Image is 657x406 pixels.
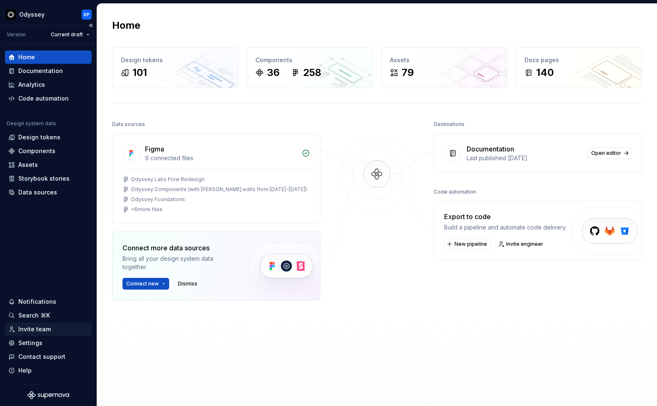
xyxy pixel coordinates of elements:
[506,241,543,247] span: Invite engineer
[112,47,238,88] a: Design tokens101
[5,78,92,91] a: Analytics
[18,94,69,103] div: Code automation
[112,19,140,32] h2: Home
[112,119,145,130] div: Data sources
[122,255,235,271] div: Bring all your design system data together.
[467,154,582,162] div: Last published [DATE]
[5,323,92,336] a: Invite team
[126,280,159,287] span: Connect new
[5,350,92,363] button: Contact support
[381,47,507,88] a: Assets79
[7,31,26,38] div: Version
[47,29,93,40] button: Current draft
[591,150,621,156] span: Open editor
[7,120,56,127] div: Design system data
[18,161,38,169] div: Assets
[131,206,162,213] div: + 6 more files
[455,241,487,247] span: New pipeline
[18,339,42,347] div: Settings
[444,212,567,222] div: Export to code
[496,238,547,250] a: Invite engineer
[18,325,51,333] div: Invite team
[5,336,92,350] a: Settings
[6,10,16,20] img: c755af4b-9501-4838-9b3a-04de1099e264.png
[516,47,642,88] a: Docs pages140
[402,66,414,79] div: 79
[18,174,70,183] div: Storybook stories
[85,20,97,31] button: Collapse sidebar
[255,56,364,64] div: Components
[434,119,465,130] div: Destinations
[27,391,69,399] svg: Supernova Logo
[5,131,92,144] a: Design tokens
[434,186,476,198] div: Code automation
[145,144,164,154] div: Figma
[5,64,92,78] a: Documentation
[121,56,230,64] div: Design tokens
[18,81,45,89] div: Analytics
[131,196,185,203] div: Odyssey Foundations
[5,50,92,64] a: Home
[525,56,633,64] div: Docs pages
[536,66,554,79] div: 140
[5,364,92,377] button: Help
[444,223,567,232] div: Build a pipeline and automate code delivery.
[122,278,169,290] button: Connect new
[5,186,92,199] a: Data sources
[112,134,320,223] a: Figma9 connected filesOdyssey Labs Flow RedesignOdyssey Components (with [PERSON_NAME] edits from...
[131,176,205,183] div: Odyssey Labs Flow Redesign
[131,186,307,193] div: Odyssey Components (with [PERSON_NAME] edits from [DATE]-[DATE])
[174,278,201,290] button: Dismiss
[2,5,95,23] button: OdysseyKP
[18,188,57,197] div: Data sources
[444,238,491,250] button: New pipeline
[267,66,280,79] div: 36
[5,172,92,185] a: Storybook stories
[19,10,45,19] div: Odyssey
[390,56,499,64] div: Assets
[178,280,197,287] span: Dismiss
[18,147,55,155] div: Components
[145,154,297,162] div: 9 connected files
[51,31,83,38] span: Current draft
[18,53,35,61] div: Home
[587,147,632,159] a: Open editor
[467,144,514,154] div: Documentation
[18,311,50,320] div: Search ⌘K
[5,92,92,105] a: Code automation
[122,243,235,253] div: Connect more data sources
[18,366,32,375] div: Help
[5,309,92,322] button: Search ⌘K
[132,66,147,79] div: 101
[247,47,373,88] a: Components36258
[5,295,92,308] button: Notifications
[5,144,92,158] a: Components
[18,133,60,141] div: Design tokens
[18,353,65,361] div: Contact support
[303,66,321,79] div: 258
[18,67,63,75] div: Documentation
[18,298,56,306] div: Notifications
[5,158,92,171] a: Assets
[84,11,90,18] div: KP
